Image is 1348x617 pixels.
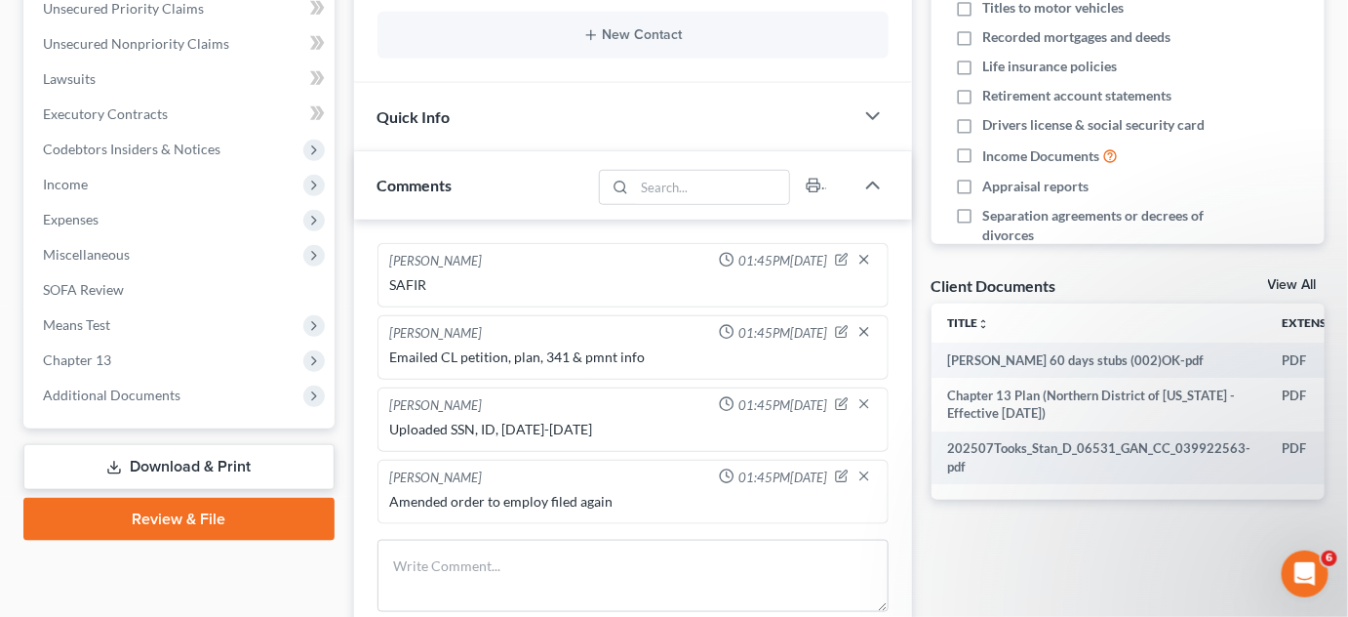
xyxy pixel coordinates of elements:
[27,26,335,62] a: Unsecured Nonpriority Claims
[27,272,335,308] a: SOFA Review
[738,469,827,487] span: 01:45PM[DATE]
[982,57,1117,76] span: Life insurance policies
[23,498,335,541] a: Review & File
[634,171,789,204] input: Search...
[390,396,483,416] div: [PERSON_NAME]
[982,206,1209,245] span: Separation agreements or decrees of divorces
[1322,551,1337,566] span: 6
[43,351,111,368] span: Chapter 13
[738,252,827,270] span: 01:45PM[DATE]
[43,141,220,157] span: Codebtors Insiders & Notices
[390,420,876,439] div: Uploaded SSN, ID, [DATE]-[DATE]
[43,105,168,122] span: Executory Contracts
[932,432,1266,485] td: 202507Tooks_Stan_D_06531_GAN_CC_039922563-pdf
[982,115,1205,135] span: Drivers license & social security card
[43,211,99,227] span: Expenses
[390,275,876,295] div: SAFIR
[390,324,483,344] div: [PERSON_NAME]
[43,35,229,52] span: Unsecured Nonpriority Claims
[43,316,110,333] span: Means Test
[738,324,827,343] span: 01:45PM[DATE]
[43,387,180,403] span: Additional Documents
[982,146,1099,166] span: Income Documents
[23,444,335,490] a: Download & Print
[390,348,876,367] div: Emailed CL petition, plan, 341 & pmnt info
[27,97,335,132] a: Executory Contracts
[982,86,1171,105] span: Retirement account statements
[932,343,1266,378] td: [PERSON_NAME] 60 days stubs (002)OK-pdf
[1282,551,1328,597] iframe: Intercom live chat
[393,27,873,43] button: New Contact
[43,176,88,192] span: Income
[1268,278,1317,292] a: View All
[27,62,335,97] a: Lawsuits
[390,469,483,488] div: [PERSON_NAME]
[932,275,1056,296] div: Client Documents
[982,27,1170,47] span: Recorded mortgages and deeds
[390,492,876,512] div: Amended order to employ filed again
[390,252,483,271] div: [PERSON_NAME]
[43,70,96,87] span: Lawsuits
[977,318,989,330] i: unfold_more
[43,281,124,298] span: SOFA Review
[377,176,453,194] span: Comments
[982,177,1089,196] span: Appraisal reports
[947,315,989,330] a: Titleunfold_more
[932,378,1266,432] td: Chapter 13 Plan (Northern District of [US_STATE] - Effective [DATE])
[43,246,130,263] span: Miscellaneous
[738,396,827,415] span: 01:45PM[DATE]
[377,107,451,126] span: Quick Info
